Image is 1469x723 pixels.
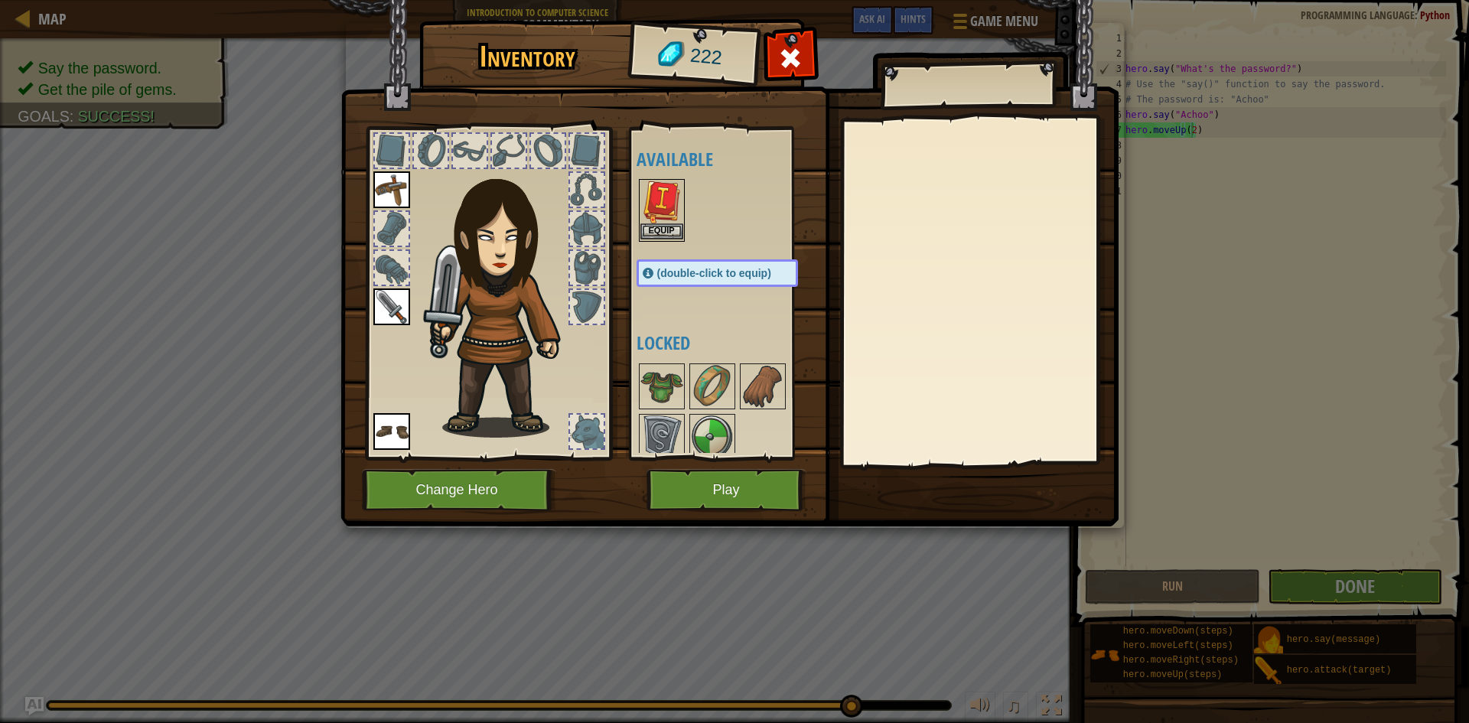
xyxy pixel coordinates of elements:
[691,365,734,408] img: portrait.png
[691,415,734,458] img: portrait.png
[373,413,410,450] img: portrait.png
[637,149,829,169] h4: Available
[640,415,683,458] img: portrait.png
[362,469,556,511] button: Change Hero
[373,171,410,208] img: portrait.png
[647,469,806,511] button: Play
[640,181,683,223] img: portrait.png
[637,333,829,353] h4: Locked
[640,365,683,408] img: portrait.png
[741,365,784,408] img: portrait.png
[689,42,723,72] span: 222
[423,156,588,438] img: guardian_hair.png
[657,267,771,279] span: (double-click to equip)
[373,288,410,325] img: portrait.png
[640,223,683,239] button: Equip
[430,41,625,73] h1: Inventory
